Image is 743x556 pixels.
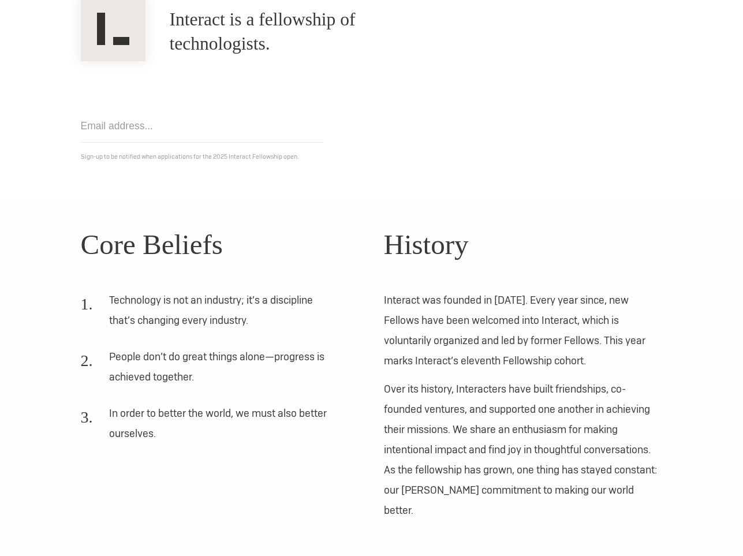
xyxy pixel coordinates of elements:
[81,110,323,143] input: Email address...
[81,346,335,395] li: People don’t do great things alone—progress is achieved together.
[81,151,663,163] p: Sign-up to be notified when applications for the 2025 Interact Fellowship open.
[384,379,663,520] p: Over its history, Interacters have built friendships, co-founded ventures, and supported one anot...
[81,223,360,266] h2: Core Beliefs
[384,223,663,266] h2: History
[170,8,443,56] h1: Interact is a fellowship of technologists.
[81,290,335,338] li: Technology is not an industry; it’s a discipline that’s changing every industry.
[384,290,663,371] p: Interact was founded in [DATE]. Every year since, new Fellows have been welcomed into Interact, w...
[81,403,335,451] li: In order to better the world, we must also better ourselves.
